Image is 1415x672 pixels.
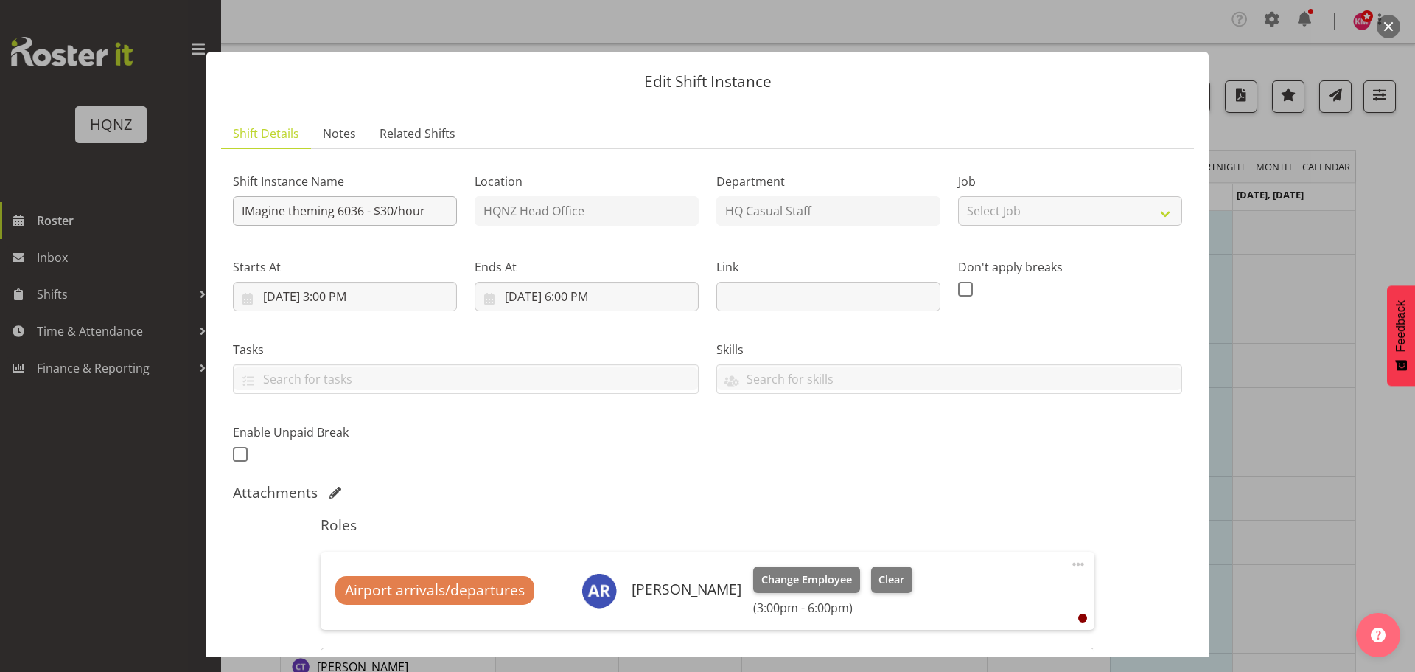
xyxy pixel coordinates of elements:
[233,423,457,441] label: Enable Unpaid Break
[761,572,852,588] span: Change Employee
[475,282,699,311] input: Click to select...
[716,341,1182,358] label: Skills
[233,196,457,226] input: Shift Instance Name
[323,125,356,142] span: Notes
[233,341,699,358] label: Tasks
[1078,614,1087,623] div: User is clocked out
[233,258,457,276] label: Starts At
[233,282,457,311] input: Click to select...
[632,581,741,597] h6: [PERSON_NAME]
[234,367,698,390] input: Search for tasks
[221,74,1194,89] p: Edit Shift Instance
[1387,285,1415,386] button: Feedback - Show survey
[1371,628,1386,642] img: help-xxl-2.png
[878,572,904,588] span: Clear
[717,367,1181,390] input: Search for skills
[233,125,299,142] span: Shift Details
[753,567,860,593] button: Change Employee
[716,258,940,276] label: Link
[753,600,912,615] h6: (3:00pm - 6:00pm)
[581,573,617,609] img: alex-romanytchev10814.jpg
[958,173,1182,190] label: Job
[380,125,455,142] span: Related Shifts
[475,258,699,276] label: Ends At
[321,516,1094,534] h5: Roles
[1394,300,1408,352] span: Feedback
[345,580,525,601] span: Airport arrivals/departures
[233,484,318,502] h5: Attachments
[958,258,1182,276] label: Don't apply breaks
[716,173,940,190] label: Department
[871,567,913,593] button: Clear
[233,173,457,190] label: Shift Instance Name
[475,173,699,190] label: Location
